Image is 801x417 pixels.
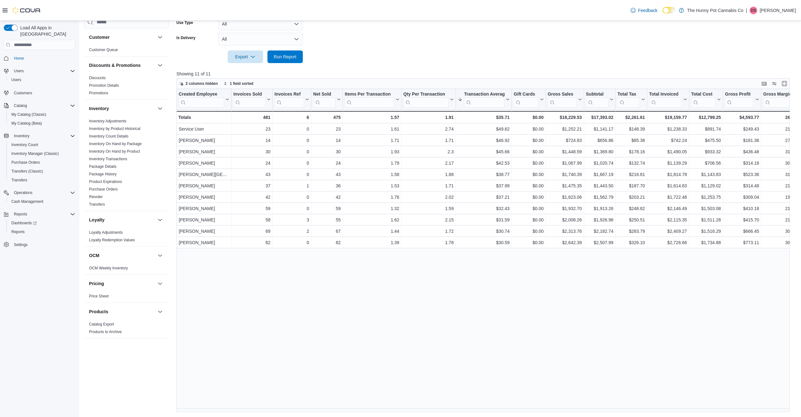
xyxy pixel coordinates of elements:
div: 21.86% [763,125,800,133]
div: 14 [233,137,270,144]
div: $19,159.77 [649,114,687,121]
div: 2.3 [403,148,453,156]
span: Reports [11,210,75,218]
span: 2 columns hidden [186,81,218,86]
span: Catalog [11,102,75,109]
a: Price Sheet [89,294,109,298]
button: Inventory Manager (Classic) [6,149,78,158]
div: $0.00 [514,171,544,178]
div: 1.88 [403,171,453,178]
div: $891.74 [691,125,721,133]
span: Customer Queue [89,47,118,52]
span: Promotions [89,91,108,96]
div: 2.74 [403,125,453,133]
button: Loyalty [156,216,164,224]
span: Inventory Transactions [89,156,127,162]
button: Settings [1,240,78,249]
div: $1,490.05 [649,148,687,156]
div: 0 [274,125,309,133]
div: Created Employee [179,91,224,97]
span: Transfers (Classic) [9,167,75,175]
div: 1.91 [403,114,453,121]
p: [PERSON_NAME] [760,7,796,14]
span: Inventory On Hand by Product [89,149,140,154]
button: Pricing [89,280,155,287]
div: $933.32 [691,148,721,156]
label: Use Type [176,20,193,25]
a: Transfers [89,202,105,207]
h3: Pricing [89,280,104,287]
button: Customer [89,34,155,40]
button: Home [1,54,78,63]
span: Product Expirations [89,179,122,184]
div: 14 [313,137,341,144]
div: Total Cost [691,91,715,108]
button: My Catalog (Beta) [6,119,78,128]
span: Reports [9,228,75,236]
div: $178.16 [617,148,645,156]
a: Catalog Export [89,322,114,326]
span: Cash Management [9,198,75,205]
div: Gift Card Sales [514,91,539,108]
div: [PERSON_NAME][GEOGRAPHIC_DATA] [179,171,229,178]
button: Enter fullscreen [780,80,788,87]
span: Package Details [89,164,117,169]
a: Discounts [89,76,106,80]
button: Total Invoiced [649,91,687,108]
span: Operations [11,189,75,197]
button: Invoices Ref [274,91,309,108]
span: Home [14,56,24,61]
span: Inventory [11,132,75,140]
button: Operations [1,188,78,197]
button: Inventory [1,132,78,140]
span: Inventory On Hand by Package [89,141,142,146]
span: Run Report [274,54,296,60]
div: Transaction Average [464,91,505,108]
div: 1.61 [345,125,399,133]
a: Inventory Count Details [89,134,129,138]
a: Purchase Orders [89,187,118,191]
a: Products to Archive [89,330,122,334]
div: Qty Per Transaction [403,91,448,97]
span: Catalog [14,103,27,108]
div: $1,252.21 [547,125,582,133]
span: Dashboards [9,219,75,227]
a: Inventory On Hand by Package [89,142,142,146]
span: My Catalog (Beta) [11,121,42,126]
span: Discounts [89,75,106,80]
button: Inventory [11,132,32,140]
button: Gross Profit [725,91,759,108]
div: Invoices Sold [233,91,265,108]
div: 30.78% [763,159,800,167]
p: Showing 11 of 11 [176,71,796,77]
div: 43 [313,171,341,178]
div: $656.86 [586,137,613,144]
a: Package History [89,172,117,176]
a: My Catalog (Beta) [9,120,45,127]
a: Product Expirations [89,179,122,184]
button: Cash Management [6,197,78,206]
div: 1.71 [403,137,453,144]
span: Settings [11,241,75,249]
div: 30 [233,148,270,156]
div: Total Invoiced [649,91,682,97]
div: $1,238.33 [649,125,687,133]
h3: OCM [89,252,99,259]
button: Display options [770,80,778,87]
nav: Complex example [4,51,75,266]
div: 1.93 [345,148,399,156]
button: Keyboard shortcuts [760,80,768,87]
button: Gross Margin [763,91,800,108]
div: Inventory [84,117,169,211]
span: Cash Management [11,199,43,204]
span: Purchase Orders [9,159,75,166]
div: Dayton Sobon [750,7,757,14]
span: Home [11,54,75,62]
div: Invoices Ref [274,91,304,108]
div: Transaction Average [464,91,505,97]
button: All [218,33,303,45]
a: Customers [11,89,35,97]
div: $1,067.99 [547,159,582,167]
div: Gross Sales [547,91,577,108]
